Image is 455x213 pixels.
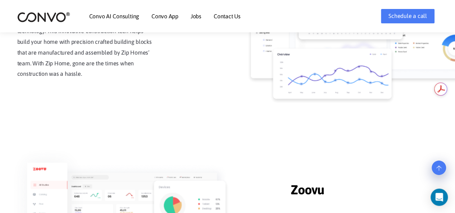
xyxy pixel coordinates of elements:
[191,13,201,19] a: Jobs
[291,171,427,199] span: Zoovu
[431,189,448,206] div: Open Intercom Messenger
[151,13,178,19] a: Convo App
[381,9,434,23] a: Schedule a call
[214,13,241,19] a: Contact Us
[17,11,70,23] img: logo_2.png
[89,13,139,19] a: Convo AI Consulting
